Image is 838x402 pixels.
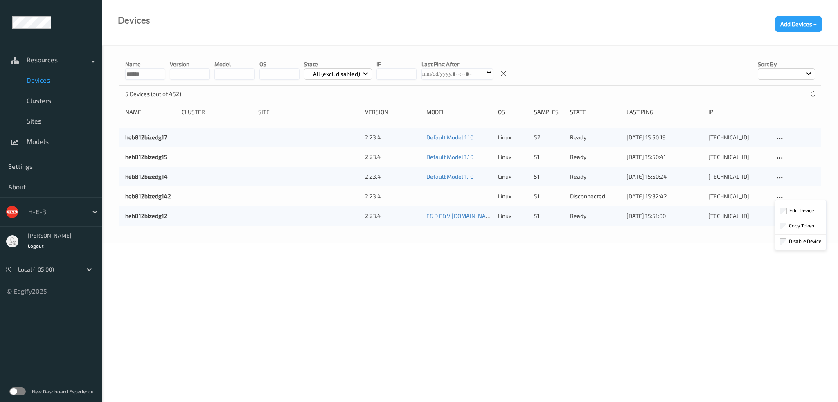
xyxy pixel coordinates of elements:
div: 51 [534,212,564,220]
div: 2.23.4 [365,173,421,181]
a: Default Model 1.10 [426,134,473,141]
div: Last Ping [626,108,703,116]
div: ip [708,108,769,116]
p: linux [498,192,528,200]
p: ready [570,153,621,161]
div: 51 [534,153,564,161]
a: heb812bizedg15 [125,153,167,160]
p: linux [498,173,528,181]
a: Default Model 1.10 [426,173,473,180]
div: [DATE] 15:51:00 [626,212,703,220]
div: [DATE] 15:32:42 [626,192,703,200]
a: F&D F&V [DOMAIN_NAME] (Daily) [DATE] 16:30 [DATE] 16:30 Auto Save [426,212,608,219]
div: 2.23.4 [365,192,421,200]
div: [TECHNICAL_ID] [708,192,769,200]
button: Add Devices + [775,16,822,32]
div: Cluster [182,108,252,116]
p: 5 Devices (out of 452) [125,90,187,98]
div: version [365,108,421,116]
div: [TECHNICAL_ID] [708,133,769,141]
div: Model [426,108,492,116]
div: State [570,108,621,116]
div: 52 [534,133,564,141]
div: 51 [534,192,564,200]
div: 2.23.4 [365,133,421,141]
div: [DATE] 15:50:24 [626,173,703,181]
p: Sort by [758,60,815,68]
div: [DATE] 15:50:41 [626,153,703,161]
p: ready [570,133,621,141]
p: OS [259,60,300,68]
p: model [214,60,255,68]
div: Name [125,108,176,116]
a: heb812bizedg12 [125,212,167,219]
p: All (excl. disabled) [310,70,363,78]
a: heb812bizedg17 [125,134,167,141]
div: OS [498,108,528,116]
p: Last Ping After [421,60,493,68]
div: 51 [534,173,564,181]
div: 2.23.4 [365,153,421,161]
div: [TECHNICAL_ID] [708,173,769,181]
p: linux [498,133,528,141]
div: [TECHNICAL_ID] [708,153,769,161]
p: disconnected [570,192,621,200]
p: version [170,60,210,68]
p: IP [376,60,417,68]
p: ready [570,212,621,220]
a: Default Model 1.10 [426,153,473,160]
div: Devices [118,16,150,25]
a: heb812bizedg14 [125,173,168,180]
div: [TECHNICAL_ID] [708,212,769,220]
div: [DATE] 15:50:19 [626,133,703,141]
a: heb812bizedg142 [125,193,171,200]
div: 2.23.4 [365,212,421,220]
p: Name [125,60,165,68]
p: linux [498,212,528,220]
p: ready [570,173,621,181]
div: Site [258,108,359,116]
p: linux [498,153,528,161]
p: State [304,60,372,68]
div: Samples [534,108,564,116]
